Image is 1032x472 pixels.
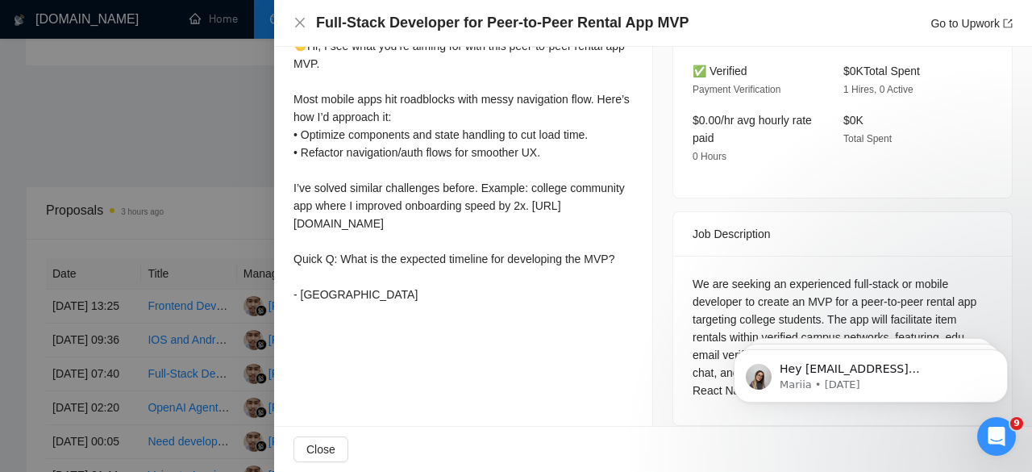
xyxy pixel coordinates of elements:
[930,17,1013,30] a: Go to Upworkexport
[693,84,780,95] span: Payment Verification
[843,114,863,127] span: $0K
[293,16,306,30] button: Close
[306,441,335,458] span: Close
[70,47,278,284] span: Hey [EMAIL_ADDRESS][DOMAIN_NAME], Looks like your Upwork agency 3Brain Technolabs Private Limited...
[293,436,348,462] button: Close
[693,275,992,399] div: We are seeking an experienced full-stack or mobile developer to create an MVP for a peer-to-peer ...
[316,13,689,33] h4: Full-Stack Developer for Peer-to-Peer Rental App MVP
[709,315,1032,428] iframe: Intercom notifications message
[693,212,992,256] div: Job Description
[693,65,747,77] span: ✅ Verified
[843,65,920,77] span: $0K Total Spent
[1003,19,1013,28] span: export
[293,16,306,29] span: close
[293,37,633,303] div: 🤝Hi, I see what you’re aiming for with this peer-to-peer rental app MVP. Most mobile apps hit roa...
[70,62,278,77] p: Message from Mariia, sent 4w ago
[693,114,812,144] span: $0.00/hr avg hourly rate paid
[1010,417,1023,430] span: 9
[693,151,726,162] span: 0 Hours
[977,417,1016,456] iframe: Intercom live chat
[843,133,892,144] span: Total Spent
[843,84,913,95] span: 1 Hires, 0 Active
